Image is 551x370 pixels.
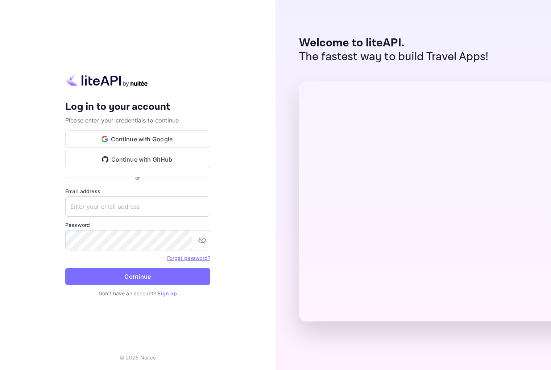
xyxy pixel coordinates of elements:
label: Password [65,221,210,229]
h4: Log in to your account [65,101,210,113]
p: Welcome to liteAPI. [299,36,489,50]
a: Sign up [157,290,177,296]
button: Continue with GitHub [65,151,210,168]
p: Please enter your credentials to continue [65,116,210,125]
p: Don't have an account? [65,290,210,297]
button: Continue [65,268,210,285]
p: © 2025 Nuitee [120,354,156,361]
img: liteapi [65,73,149,87]
button: Continue with Google [65,130,210,148]
p: or [135,174,140,182]
a: Forget password? [167,254,210,261]
p: The fastest way to build Travel Apps! [299,50,489,64]
a: Forget password? [167,255,210,261]
button: toggle password visibility [195,233,210,248]
input: Enter your email address [65,196,210,217]
label: Email address [65,187,210,195]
